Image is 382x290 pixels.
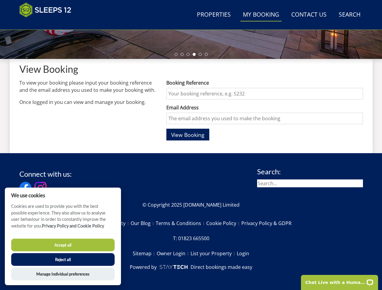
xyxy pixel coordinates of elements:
[159,263,188,271] img: scrumpy.png
[166,79,363,86] label: Booking Reference
[157,248,191,259] a: Owner Login
[5,203,121,234] p: Cookies are used to provide you with the best possible experience. They also allow us to analyse ...
[19,64,363,74] h1: View Booking
[166,129,209,140] button: View Booking
[240,8,282,22] a: My Booking
[166,104,363,111] label: Email Address
[241,218,292,228] a: Privacy Policy & GDPR
[19,2,71,18] img: Sleeps 12
[156,218,206,228] a: Terms & Conditions
[42,223,104,228] a: Privacy Policy and Cookie Policy
[34,182,47,194] img: Instagram
[5,192,121,198] h2: We use cookies
[191,248,237,259] a: List your Property
[237,248,249,259] a: Login
[194,8,233,22] a: Properties
[166,113,363,124] input: The email address you used to make the booking
[173,233,209,243] a: T: 01823 665500
[16,21,80,26] iframe: Customer reviews powered by Trustpilot
[130,263,252,271] a: Powered byDirect bookings made easy
[19,170,72,178] h3: Connect with us:
[133,248,157,259] a: Sitemap
[297,271,382,290] iframe: LiveChat chat widget
[257,168,363,176] h3: Search:
[19,79,157,94] p: To view your booking please input your booking reference and the email address you used to make y...
[19,182,31,194] img: Facebook
[336,8,363,22] a: Search
[11,239,115,251] button: Accept all
[257,179,363,187] input: Search...
[11,268,115,280] button: Manage Individual preferences
[19,201,363,208] p: © Copyright 2025 [DOMAIN_NAME] Limited
[131,218,156,228] a: Our Blog
[206,218,241,228] a: Cookie Policy
[166,88,363,99] input: Your booking reference, e.g. S232
[171,131,204,138] span: View Booking
[19,98,157,106] p: Once logged in you can view and manage your booking.
[11,253,115,266] button: Reject all
[289,8,329,22] a: Contact Us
